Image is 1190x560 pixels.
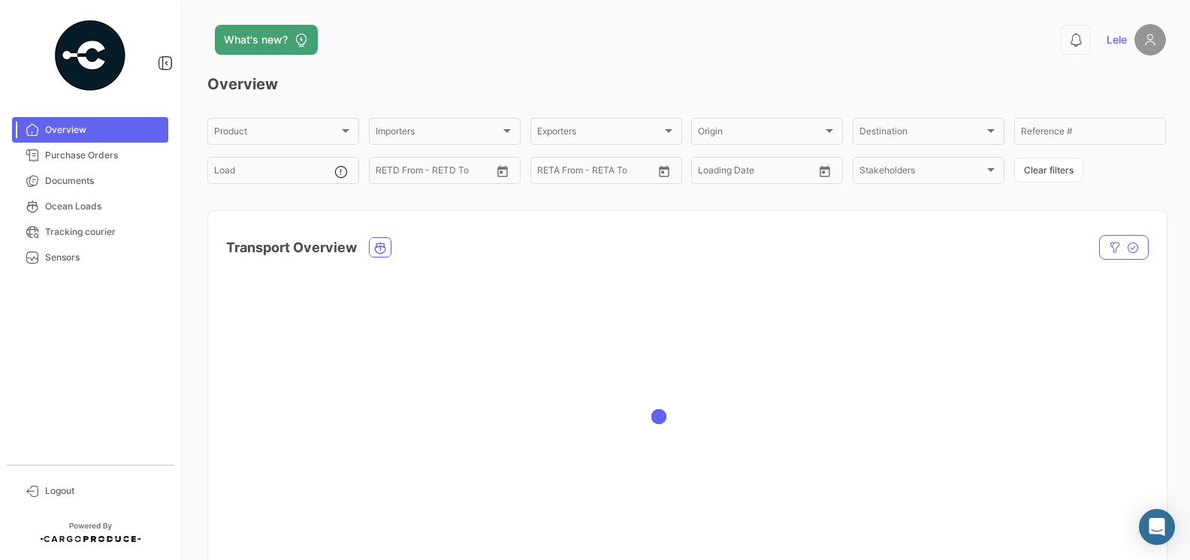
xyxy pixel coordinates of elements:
[45,149,162,162] span: Purchase Orders
[215,25,318,55] button: What's new?
[45,251,162,264] span: Sensors
[653,160,675,182] button: Open calendar
[698,128,823,139] span: Origin
[1014,158,1083,182] button: Clear filters
[1107,32,1127,47] span: Lele
[1139,509,1175,545] div: Abrir Intercom Messenger
[491,160,514,182] button: Open calendar
[376,167,397,178] input: From
[45,225,162,239] span: Tracking courier
[45,174,162,188] span: Documents
[45,123,162,137] span: Overview
[698,167,719,178] input: From
[814,160,836,182] button: Open calendar
[1134,24,1166,56] img: placeholder-user.png
[45,200,162,213] span: Ocean Loads
[12,168,168,194] a: Documents
[12,143,168,168] a: Purchase Orders
[45,484,162,498] span: Logout
[12,117,168,143] a: Overview
[12,194,168,219] a: Ocean Loads
[537,128,662,139] span: Exporters
[537,167,558,178] input: From
[207,74,1166,95] h3: Overview
[226,237,357,258] h4: Transport Overview
[214,128,339,139] span: Product
[12,219,168,245] a: Tracking courier
[376,128,500,139] span: Importers
[859,128,984,139] span: Destination
[407,167,462,178] input: To
[53,18,128,93] img: powered-by.png
[12,245,168,270] a: Sensors
[569,167,624,178] input: To
[370,238,391,257] button: Ocean
[729,167,784,178] input: To
[224,32,288,47] span: What's new?
[859,167,984,178] span: Stakeholders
